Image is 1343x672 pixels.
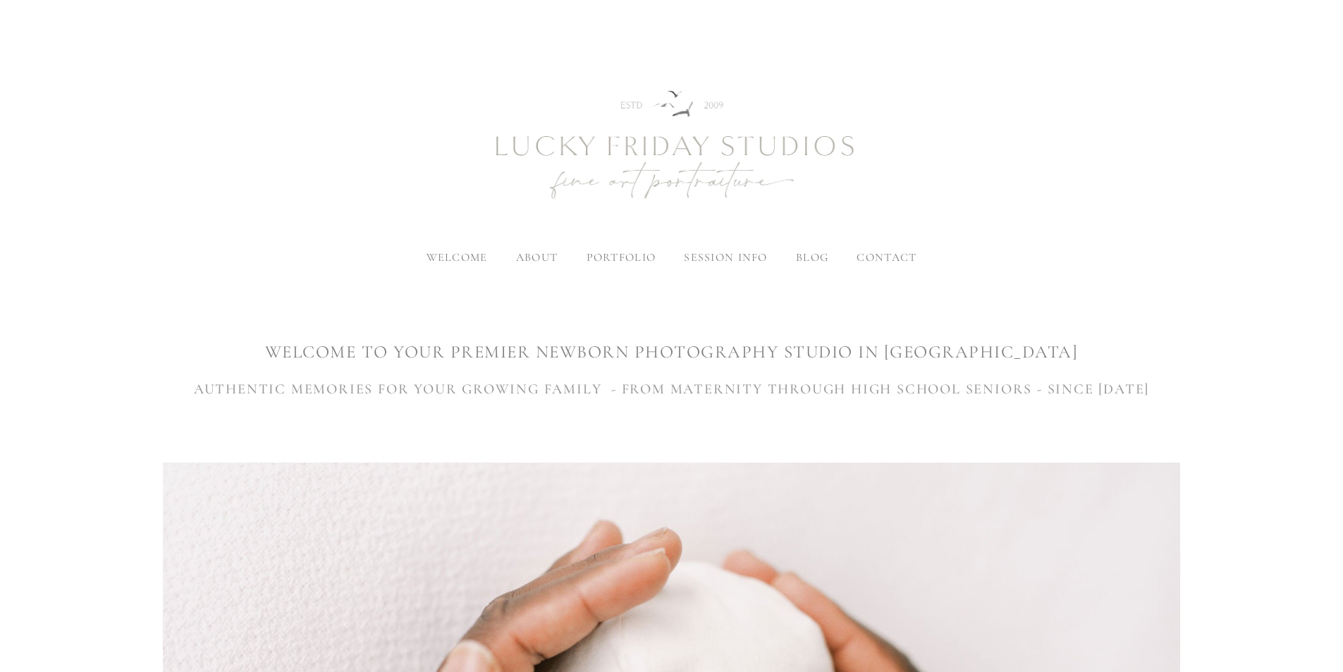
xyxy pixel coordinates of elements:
a: blog [796,250,828,264]
img: Newborn Photography Denver | Lucky Friday Studios [418,40,926,252]
h3: AUTHENTIC MEMORIES FOR YOUR GROWING FAMILY - FROM MATERNITY THROUGH HIGH SCHOOL SENIORS - SINCE [... [163,379,1180,400]
label: about [516,250,558,264]
a: contact [857,250,916,264]
label: session info [684,250,767,264]
a: welcome [427,250,488,264]
label: portfolio [587,250,656,264]
h1: WELCOME TO YOUR premier newborn photography studio IN [GEOGRAPHIC_DATA] [163,340,1180,365]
